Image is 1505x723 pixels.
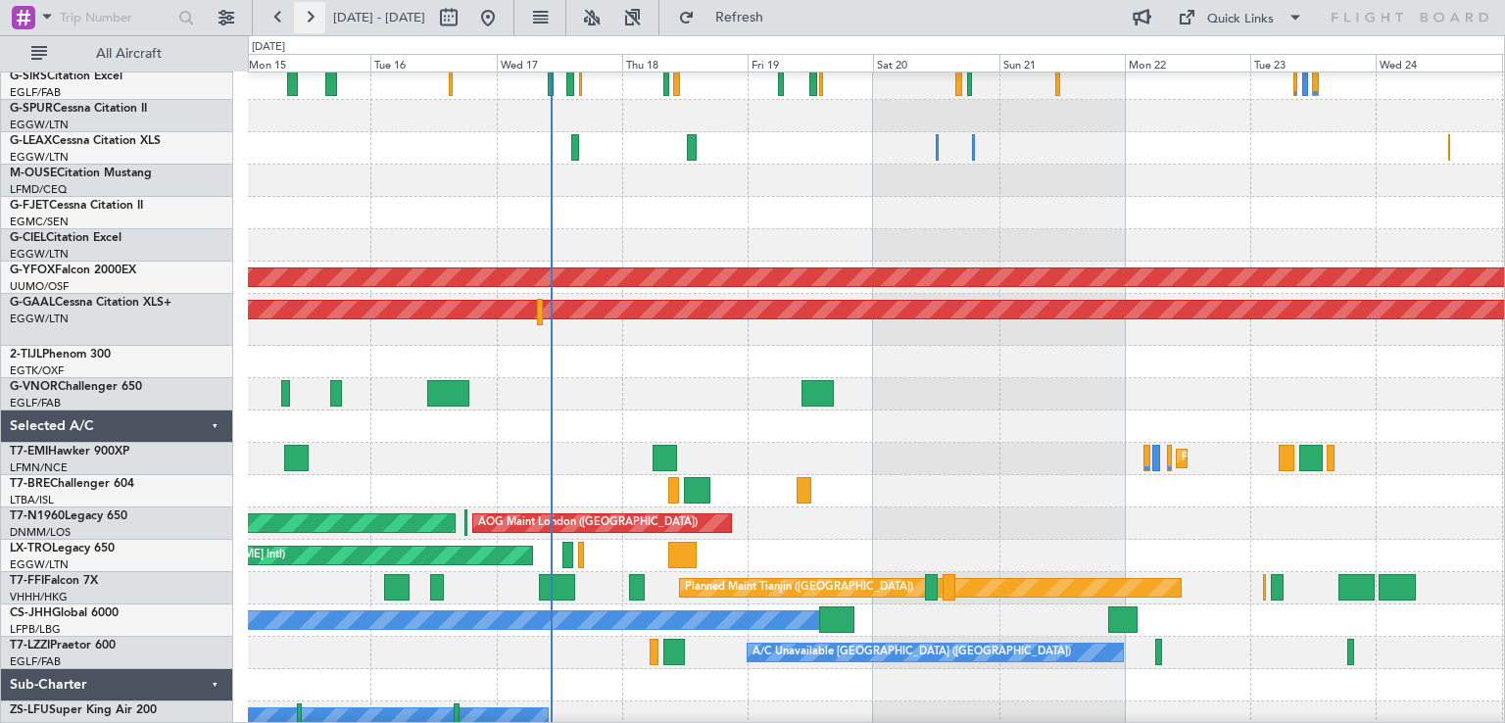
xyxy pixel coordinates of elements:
[10,493,54,507] a: LTBA/ISL
[10,215,69,229] a: EGMC/SEN
[10,478,134,490] a: T7-BREChallenger 604
[1250,54,1376,72] div: Tue 23
[10,381,58,393] span: G-VNOR
[10,232,121,244] a: G-CIELCitation Excel
[669,2,787,33] button: Refresh
[10,349,111,361] a: 2-TIJLPhenom 300
[10,575,44,587] span: T7-FFI
[10,150,69,165] a: EGGW/LTN
[10,510,127,522] a: T7-N1960Legacy 650
[10,232,46,244] span: G-CIEL
[10,297,171,309] a: G-GAALCessna Citation XLS+
[497,54,622,72] div: Wed 17
[748,54,873,72] div: Fri 19
[10,446,48,458] span: T7-EMI
[10,200,143,212] a: G-FJETCessna Citation II
[10,71,47,82] span: G-SIRS
[10,607,52,619] span: CS-JHH
[873,54,998,72] div: Sat 20
[10,640,116,651] a: T7-LZZIPraetor 600
[10,279,69,294] a: UUMO/OSF
[1125,54,1250,72] div: Mon 22
[10,200,49,212] span: G-FJET
[10,71,122,82] a: G-SIRSCitation Excel
[10,168,57,179] span: M-OUSE
[10,381,142,393] a: G-VNORChallenger 650
[10,297,55,309] span: G-GAAL
[10,543,52,554] span: LX-TRO
[1207,10,1274,29] div: Quick Links
[10,247,69,262] a: EGGW/LTN
[10,704,157,716] a: ZS-LFUSuper King Air 200
[10,168,152,179] a: M-OUSECitation Mustang
[10,640,50,651] span: T7-LZZI
[10,622,61,637] a: LFPB/LBG
[10,590,68,604] a: VHHH/HKG
[10,575,98,587] a: T7-FFIFalcon 7X
[10,478,50,490] span: T7-BRE
[10,654,61,669] a: EGLF/FAB
[10,135,161,147] a: G-LEAXCessna Citation XLS
[10,543,115,554] a: LX-TROLegacy 650
[10,525,71,540] a: DNMM/LOS
[10,135,52,147] span: G-LEAX
[10,118,69,132] a: EGGW/LTN
[685,573,913,602] div: Planned Maint Tianjin ([GEOGRAPHIC_DATA])
[252,39,285,56] div: [DATE]
[10,103,147,115] a: G-SPURCessna Citation II
[10,607,119,619] a: CS-JHHGlobal 6000
[699,11,781,24] span: Refresh
[622,54,748,72] div: Thu 18
[10,349,42,361] span: 2-TIJL
[10,312,69,326] a: EGGW/LTN
[1168,2,1313,33] button: Quick Links
[370,54,496,72] div: Tue 16
[10,396,61,410] a: EGLF/FAB
[10,460,68,475] a: LFMN/NCE
[10,182,67,197] a: LFMD/CEQ
[51,47,207,61] span: All Aircraft
[10,103,53,115] span: G-SPUR
[333,9,425,26] span: [DATE] - [DATE]
[478,508,698,538] div: AOG Maint London ([GEOGRAPHIC_DATA])
[10,704,49,716] span: ZS-LFU
[245,54,370,72] div: Mon 15
[752,638,1071,667] div: A/C Unavailable [GEOGRAPHIC_DATA] ([GEOGRAPHIC_DATA])
[10,557,69,572] a: EGGW/LTN
[10,265,136,276] a: G-YFOXFalcon 2000EX
[1376,54,1501,72] div: Wed 24
[10,265,55,276] span: G-YFOX
[10,446,129,458] a: T7-EMIHawker 900XP
[10,85,61,100] a: EGLF/FAB
[10,510,65,522] span: T7-N1960
[10,363,64,378] a: EGTK/OXF
[22,38,213,70] button: All Aircraft
[1182,444,1369,473] div: Planned Maint [GEOGRAPHIC_DATA]
[999,54,1125,72] div: Sun 21
[60,3,172,32] input: Trip Number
